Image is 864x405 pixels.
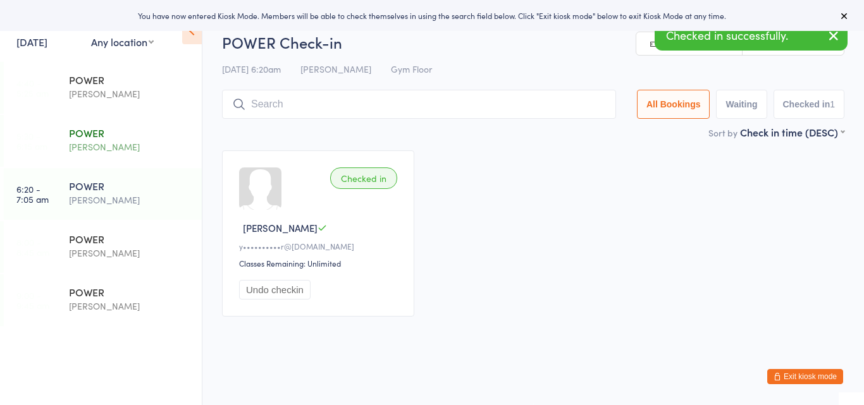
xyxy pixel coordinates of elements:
div: POWER [69,232,191,246]
input: Search [222,90,616,119]
div: POWER [69,126,191,140]
div: [PERSON_NAME] [69,246,191,260]
div: Checked in [330,167,397,189]
button: Undo checkin [239,280,311,299]
div: You have now entered Kiosk Mode. Members will be able to check themselves in using the search fie... [20,10,844,21]
span: [DATE] 6:20am [222,63,281,75]
div: POWER [69,179,191,193]
div: POWER [69,285,191,299]
div: POWER [69,73,191,87]
div: Any location [91,35,154,49]
div: Classes Remaining: Unlimited [239,258,401,269]
div: [PERSON_NAME] [69,140,191,154]
div: [PERSON_NAME] [69,87,191,101]
div: Checked in successfully. [655,21,848,51]
span: [PERSON_NAME] [243,221,318,234]
time: 6:20 - 7:05 am [16,184,49,204]
time: 9:00 - 9:45 am [16,290,49,310]
time: 5:30 - 6:15 am [16,131,47,151]
div: 1 [830,99,835,109]
button: Waiting [716,90,767,119]
div: [PERSON_NAME] [69,299,191,313]
label: Sort by [708,126,737,139]
div: y••••••••••r@[DOMAIN_NAME] [239,241,401,251]
a: 6:20 -7:05 amPOWER[PERSON_NAME] [4,168,202,220]
a: [DATE] [16,35,47,49]
button: All Bookings [637,90,710,119]
a: 9:00 -9:45 amPOWER[PERSON_NAME] [4,274,202,326]
time: 4:40 - 5:25 am [16,78,49,98]
h2: POWER Check-in [222,32,844,52]
div: [PERSON_NAME] [69,193,191,207]
button: Exit kiosk mode [767,369,843,384]
button: Checked in1 [774,90,845,119]
a: 8:00 -8:45 amPOWER[PERSON_NAME] [4,221,202,273]
span: Gym Floor [391,63,432,75]
time: 8:00 - 8:45 am [16,237,49,257]
span: [PERSON_NAME] [300,63,371,75]
div: Check in time (DESC) [740,125,844,139]
a: 5:30 -6:15 amPOWER[PERSON_NAME] [4,115,202,167]
a: 4:40 -5:25 amPOWER[PERSON_NAME] [4,62,202,114]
